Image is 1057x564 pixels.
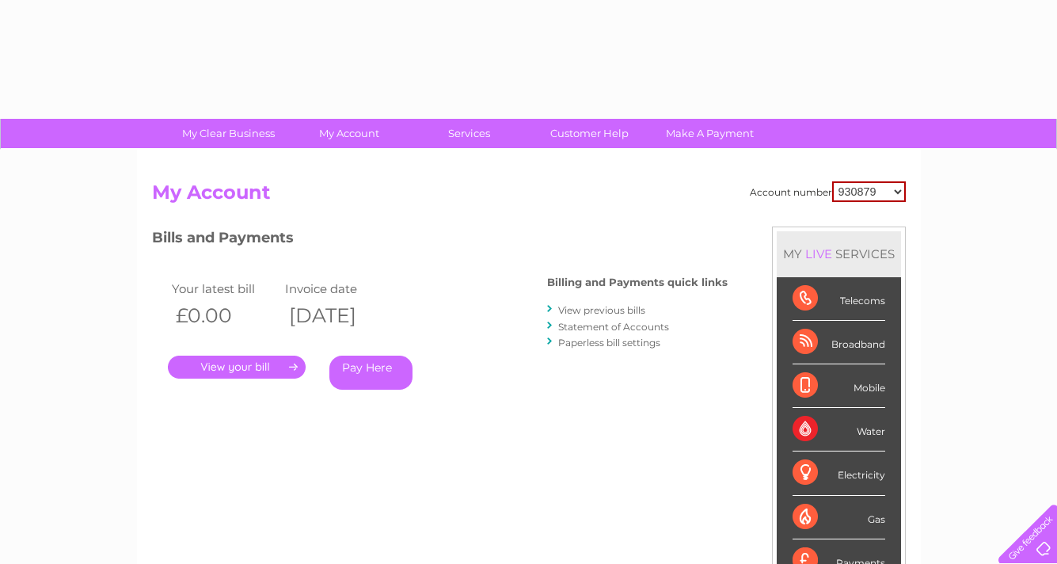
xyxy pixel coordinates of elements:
a: Paperless bill settings [558,337,660,349]
h3: Bills and Payments [152,227,728,254]
div: Gas [793,496,885,539]
a: Services [404,119,534,148]
div: Account number [750,181,906,202]
div: Broadband [793,321,885,364]
div: LIVE [802,246,835,261]
th: £0.00 [168,299,282,332]
a: Make A Payment [644,119,775,148]
div: Electricity [793,452,885,495]
td: Invoice date [281,278,395,299]
h4: Billing and Payments quick links [547,276,728,288]
th: [DATE] [281,299,395,332]
div: Mobile [793,364,885,408]
div: Water [793,408,885,452]
a: My Clear Business [163,119,294,148]
a: Pay Here [329,356,413,390]
a: View previous bills [558,304,645,316]
td: Your latest bill [168,278,282,299]
h2: My Account [152,181,906,211]
div: Telecoms [793,277,885,321]
a: Customer Help [524,119,655,148]
div: MY SERVICES [777,231,901,276]
a: . [168,356,306,379]
a: My Account [283,119,414,148]
a: Statement of Accounts [558,321,669,333]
